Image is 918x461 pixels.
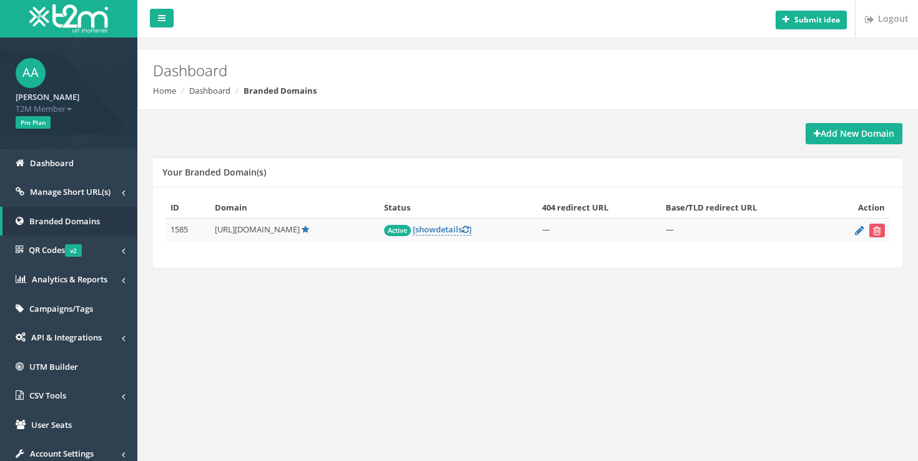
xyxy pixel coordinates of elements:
span: v2 [65,244,82,257]
th: 404 redirect URL [537,197,661,219]
th: ID [165,197,210,219]
img: T2M [29,4,108,32]
th: Base/TLD redirect URL [661,197,825,219]
strong: Add New Domain [814,127,894,139]
a: [PERSON_NAME] T2M Member [16,88,122,114]
span: Account Settings [30,448,94,459]
a: [showdetails] [413,224,471,235]
th: Action [825,197,890,219]
td: 1585 [165,219,210,243]
span: Active [384,225,411,236]
strong: [PERSON_NAME] [16,91,79,102]
span: Manage Short URL(s) [30,186,111,197]
span: [URL][DOMAIN_NAME] [215,224,300,235]
span: Campaigns/Tags [29,303,93,314]
span: Pro Plan [16,116,51,129]
a: Dashboard [189,85,230,96]
h2: Dashboard [153,62,774,79]
span: Dashboard [30,157,74,169]
span: show [415,224,436,235]
span: UTM Builder [29,361,78,372]
h5: Your Branded Domain(s) [162,167,266,177]
th: Domain [210,197,379,219]
span: API & Integrations [31,332,102,343]
span: QR Codes [29,244,82,255]
button: Submit idea [776,11,847,29]
th: Status [379,197,537,219]
a: Add New Domain [806,123,902,144]
span: T2M Member [16,103,122,115]
span: Analytics & Reports [32,274,107,285]
span: CSV Tools [29,390,66,401]
a: Home [153,85,176,96]
td: — [537,219,661,243]
strong: Branded Domains [244,85,317,96]
span: AA [16,58,46,88]
span: Branded Domains [29,216,100,227]
td: — [661,219,825,243]
a: Default [302,224,309,235]
b: Submit idea [794,14,840,25]
span: User Seats [31,419,72,430]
